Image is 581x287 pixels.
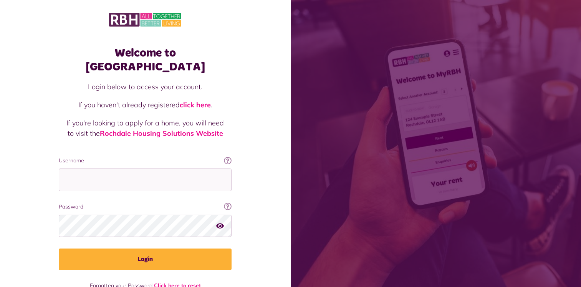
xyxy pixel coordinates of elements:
a: Rochdale Housing Solutions Website [100,129,223,138]
h1: Welcome to [GEOGRAPHIC_DATA] [59,46,232,74]
p: If you're looking to apply for a home, you will need to visit the [66,118,224,138]
p: Login below to access your account. [66,82,224,92]
label: Password [59,203,232,211]
a: click here [180,100,211,109]
button: Login [59,249,232,270]
img: MyRBH [109,12,181,28]
p: If you haven't already registered . [66,100,224,110]
label: Username [59,157,232,165]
